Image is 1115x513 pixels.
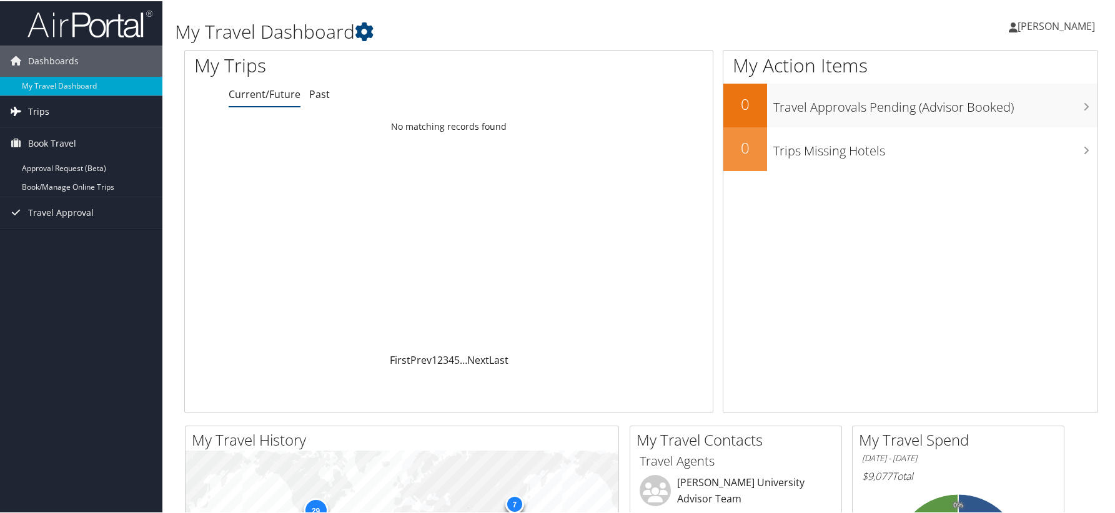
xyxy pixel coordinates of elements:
span: Trips [28,95,49,126]
h1: My Trips [194,51,483,77]
span: … [460,352,467,366]
a: First [390,352,410,366]
h1: My Travel Dashboard [175,17,796,44]
img: airportal-logo.png [27,8,152,37]
a: 5 [454,352,460,366]
h2: My Travel Contacts [637,428,841,449]
a: 0Travel Approvals Pending (Advisor Booked) [723,82,1098,126]
a: 0Trips Missing Hotels [723,126,1098,170]
h1: My Action Items [723,51,1098,77]
a: Past [309,86,330,100]
h2: 0 [723,92,767,114]
h2: 0 [723,136,767,157]
h6: Total [862,468,1054,482]
h3: Trips Missing Hotels [773,135,1098,159]
span: Book Travel [28,127,76,158]
a: Prev [410,352,432,366]
span: Travel Approval [28,196,94,227]
span: $9,077 [862,468,892,482]
a: 3 [443,352,448,366]
a: [PERSON_NAME] [1009,6,1108,44]
a: Next [467,352,489,366]
span: Dashboards [28,44,79,76]
h6: [DATE] - [DATE] [862,451,1054,463]
tspan: 0% [953,501,963,508]
h2: My Travel History [192,428,618,449]
a: 4 [448,352,454,366]
a: 1 [432,352,437,366]
span: [PERSON_NAME] [1018,18,1095,32]
a: Last [489,352,508,366]
h3: Travel Agents [640,451,832,469]
h2: My Travel Spend [859,428,1064,449]
div: 7 [505,494,523,512]
td: No matching records found [185,114,713,137]
a: Current/Future [229,86,300,100]
a: 2 [437,352,443,366]
h3: Travel Approvals Pending (Advisor Booked) [773,91,1098,115]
